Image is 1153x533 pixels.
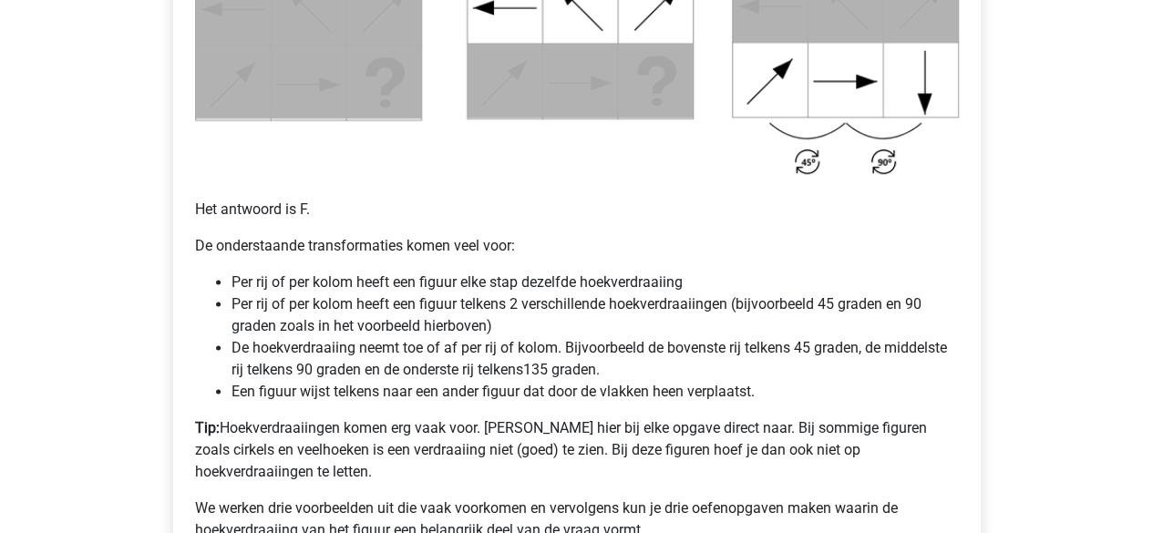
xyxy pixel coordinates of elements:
[232,272,959,293] li: Per rij of per kolom heeft een figuur elke stap dezelfde hoekverdraaiing
[232,337,959,381] li: De hoekverdraaiing neemt toe of af per rij of kolom. Bijvoorbeeld de bovenste rij telkens 45 grad...
[232,381,959,403] li: Een figuur wijst telkens naar een ander figuur dat door de vlakken heen verplaatst.
[195,419,220,436] b: Tip:
[195,417,959,483] p: Hoekverdraaiingen komen erg vaak voor. [PERSON_NAME] hier bij elke opgave direct naar. Bij sommig...
[195,235,959,257] p: De onderstaande transformaties komen veel voor:
[195,177,959,220] p: Het antwoord is F.
[232,293,959,337] li: Per rij of per kolom heeft een figuur telkens 2 verschillende hoekverdraaiingen (bijvoorbeeld 45 ...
